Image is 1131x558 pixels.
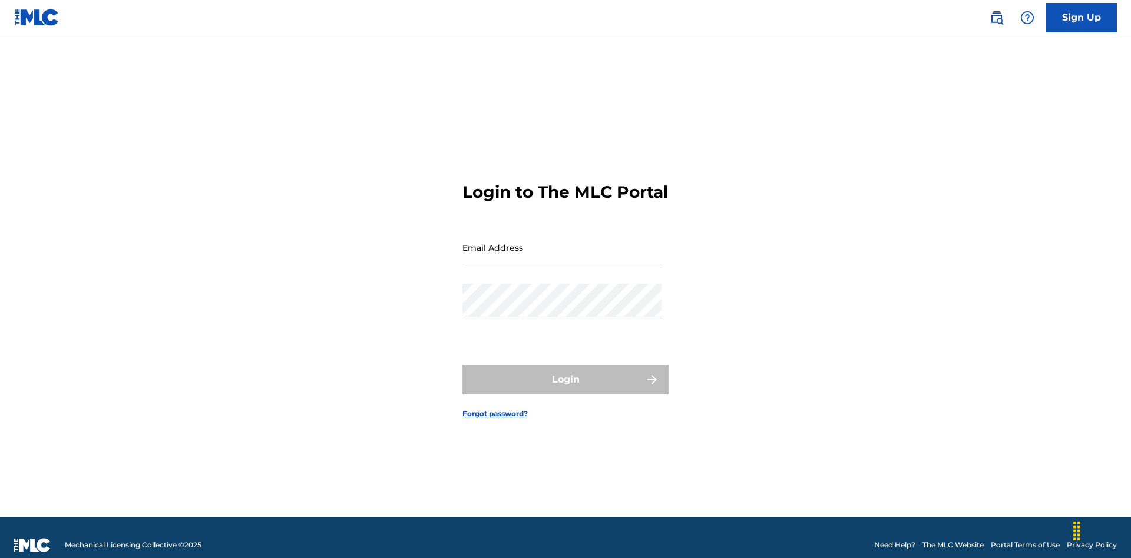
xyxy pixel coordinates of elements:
img: search [990,11,1004,25]
div: Help [1016,6,1039,29]
a: The MLC Website [922,540,984,550]
a: Privacy Policy [1067,540,1117,550]
a: Public Search [985,6,1008,29]
h3: Login to The MLC Portal [462,182,668,202]
span: Mechanical Licensing Collective © 2025 [65,540,201,550]
a: Need Help? [874,540,915,550]
img: help [1020,11,1034,25]
a: Portal Terms of Use [991,540,1060,550]
div: Drag [1067,513,1086,549]
img: logo [14,538,51,552]
img: MLC Logo [14,9,59,26]
a: Sign Up [1046,3,1117,32]
iframe: Chat Widget [1072,501,1131,558]
a: Forgot password? [462,408,528,419]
